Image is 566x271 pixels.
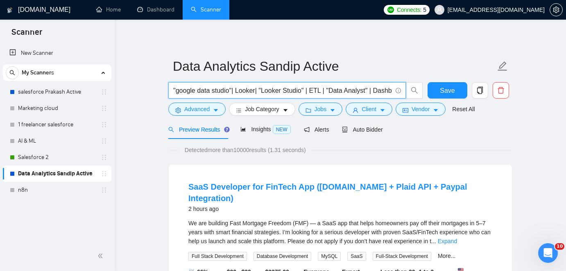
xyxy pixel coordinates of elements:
span: Preview Results [168,126,227,133]
a: SaaS Developer for FinTech App ([DOMAIN_NAME] + Plaid API + Paypal Integration) [188,182,467,203]
span: caret-down [433,107,439,113]
span: NEW [273,125,291,134]
a: setting [550,7,563,13]
div: 2 hours ago [188,204,492,214]
span: setting [550,7,562,13]
span: user [353,107,358,113]
span: holder [101,170,107,177]
span: holder [101,187,107,193]
a: dashboardDashboard [137,6,174,13]
span: holder [101,121,107,128]
span: folder [306,107,311,113]
a: 1 freelancer salesforce [18,116,96,133]
a: Marketing cloud [18,100,96,116]
span: Full-Stack Development [373,252,431,261]
span: Database Development [254,252,311,261]
button: search [6,66,19,79]
img: upwork-logo.png [387,7,394,13]
span: search [407,87,422,94]
button: folderJobscaret-down [299,103,343,116]
li: New Scanner [3,45,111,61]
img: logo [7,4,13,17]
span: Alerts [304,126,329,133]
a: Reset All [452,105,475,114]
a: searchScanner [191,6,221,13]
span: Full Stack Development [188,252,247,261]
span: Scanner [5,26,49,43]
span: MySQL [318,252,341,261]
span: robot [342,127,348,132]
span: caret-down [283,107,288,113]
span: caret-down [330,107,335,113]
span: setting [175,107,181,113]
input: Scanner name... [173,56,496,76]
a: New Scanner [9,45,105,61]
a: Expand [438,238,457,244]
a: Salesforce 2 [18,149,96,166]
a: Data Analytics Sandip Active [18,166,96,182]
span: Insights [240,126,290,132]
span: caret-down [380,107,385,113]
div: Tooltip anchor [223,126,231,133]
span: copy [472,87,488,94]
span: Connects: [397,5,421,14]
span: 10 [555,243,564,250]
iframe: Intercom live chat [538,243,558,263]
span: user [437,7,442,13]
span: 5 [423,5,426,14]
span: ... [431,238,436,244]
span: edit [497,61,508,72]
span: info-circle [396,88,401,93]
li: My Scanners [3,65,111,198]
span: My Scanners [22,65,54,81]
span: holder [101,138,107,144]
button: copy [472,82,488,99]
span: Detected more than 10000 results (1.31 seconds) [179,146,312,155]
span: Vendor [412,105,430,114]
a: More... [438,253,456,259]
button: settingAdvancedcaret-down [168,103,226,116]
span: Job Category [245,105,279,114]
a: salesforce Prakash Active [18,84,96,100]
span: bars [236,107,242,113]
button: setting [550,3,563,16]
span: holder [101,89,107,95]
span: Client [362,105,376,114]
button: delete [493,82,509,99]
span: search [6,70,18,76]
span: search [168,127,174,132]
div: We are building Fast Mortgage Freedom (FMF) — a SaaS app that helps homeowners pay off their mort... [188,219,492,246]
button: barsJob Categorycaret-down [229,103,295,116]
button: search [406,82,423,99]
span: double-left [97,252,106,260]
span: caret-down [213,107,219,113]
button: Save [428,82,467,99]
span: holder [101,105,107,112]
span: idcard [403,107,408,113]
span: notification [304,127,310,132]
a: AI & ML [18,133,96,149]
span: Jobs [315,105,327,114]
a: homeHome [96,6,121,13]
span: SaaS [347,252,366,261]
span: Advanced [184,105,210,114]
button: idcardVendorcaret-down [396,103,446,116]
button: userClientcaret-down [346,103,392,116]
span: delete [493,87,509,94]
span: holder [101,154,107,161]
span: Auto Bidder [342,126,383,133]
span: area-chart [240,126,246,132]
input: Search Freelance Jobs... [173,85,392,96]
a: n8n [18,182,96,198]
span: Save [440,85,455,96]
